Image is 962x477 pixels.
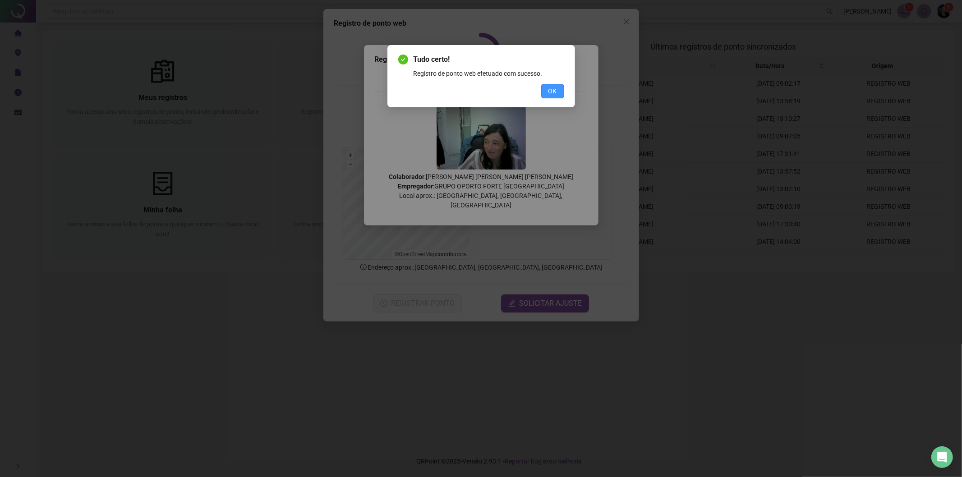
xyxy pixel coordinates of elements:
div: Open Intercom Messenger [931,446,953,468]
button: OK [541,84,564,98]
span: Tudo certo! [414,54,564,65]
span: check-circle [398,55,408,64]
span: OK [548,86,557,96]
div: Registro de ponto web efetuado com sucesso. [414,69,564,78]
